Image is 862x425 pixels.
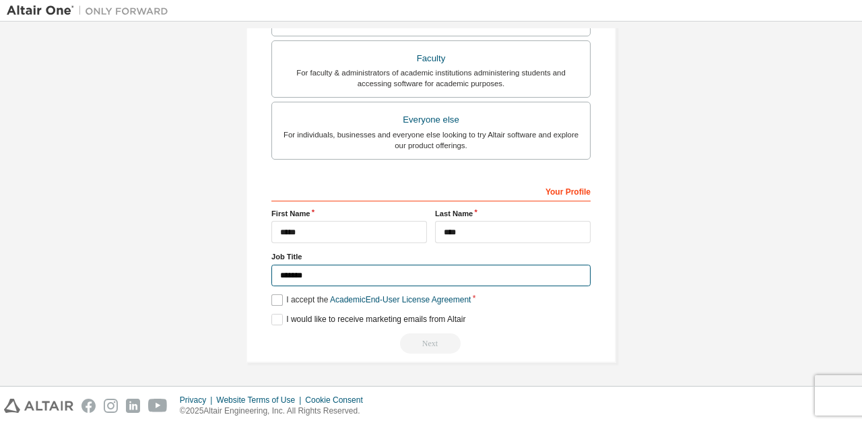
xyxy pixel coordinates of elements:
[271,314,465,325] label: I would like to receive marketing emails from Altair
[7,4,175,18] img: Altair One
[271,294,471,306] label: I accept the
[180,395,216,405] div: Privacy
[271,333,591,354] div: Read and acccept EULA to continue
[104,399,118,413] img: instagram.svg
[271,251,591,262] label: Job Title
[180,405,371,417] p: © 2025 Altair Engineering, Inc. All Rights Reserved.
[126,399,140,413] img: linkedin.svg
[280,110,582,129] div: Everyone else
[81,399,96,413] img: facebook.svg
[435,208,591,219] label: Last Name
[330,295,471,304] a: Academic End-User License Agreement
[216,395,305,405] div: Website Terms of Use
[305,395,370,405] div: Cookie Consent
[280,49,582,68] div: Faculty
[271,208,427,219] label: First Name
[280,129,582,151] div: For individuals, businesses and everyone else looking to try Altair software and explore our prod...
[271,180,591,201] div: Your Profile
[280,67,582,89] div: For faculty & administrators of academic institutions administering students and accessing softwa...
[4,399,73,413] img: altair_logo.svg
[148,399,168,413] img: youtube.svg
